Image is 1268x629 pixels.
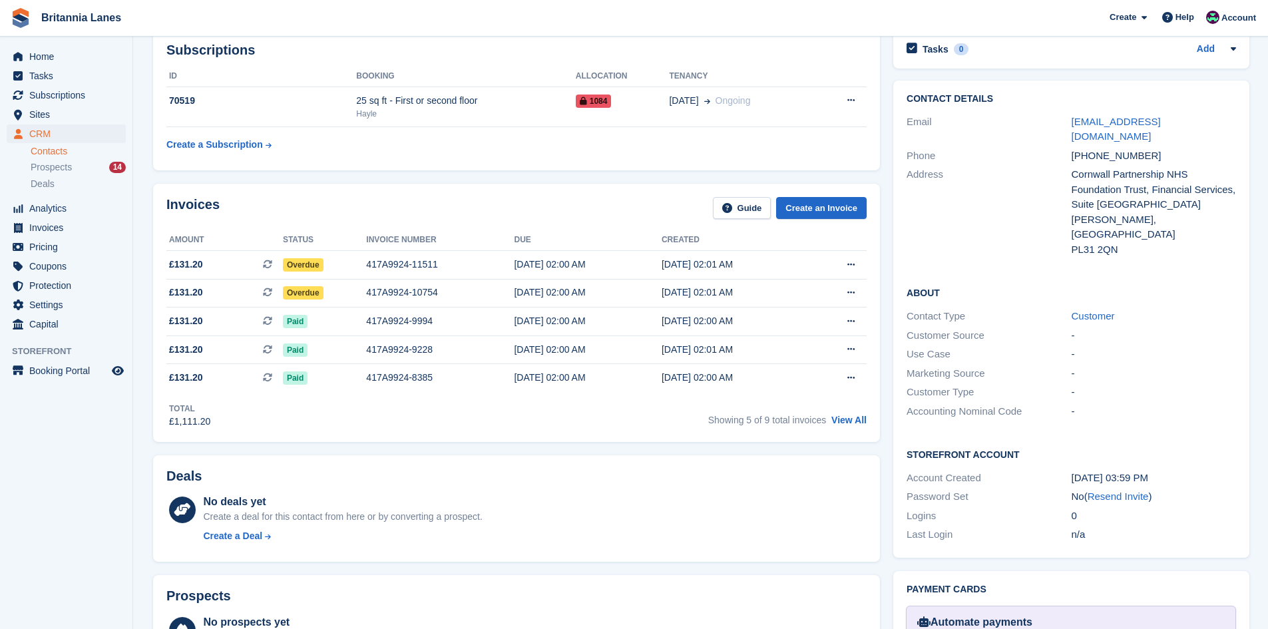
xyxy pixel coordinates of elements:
a: menu [7,124,126,143]
div: Logins [907,509,1071,524]
span: ( ) [1084,491,1152,502]
a: [EMAIL_ADDRESS][DOMAIN_NAME] [1072,116,1161,142]
a: Create an Invoice [776,197,867,219]
a: menu [7,361,126,380]
div: [DATE] 03:59 PM [1072,471,1236,486]
div: [DATE] 02:00 AM [514,343,661,357]
a: Contacts [31,145,126,158]
a: Customer [1072,310,1115,321]
div: 417A9924-9228 [366,343,514,357]
div: - [1072,385,1236,400]
div: [DATE] 02:01 AM [662,258,809,272]
span: Showing 5 of 9 total invoices [708,415,826,425]
span: Paid [283,343,308,357]
div: 0 [1072,509,1236,524]
a: menu [7,238,126,256]
a: menu [7,296,126,314]
span: Pricing [29,238,109,256]
div: Address [907,167,1071,257]
span: Ongoing [716,95,751,106]
th: ID [166,66,356,87]
div: - [1072,328,1236,343]
div: [DATE] 02:00 AM [662,371,809,385]
div: [DATE] 02:00 AM [514,258,661,272]
a: menu [7,276,126,295]
span: Subscriptions [29,86,109,105]
a: menu [7,86,126,105]
a: Create a Deal [203,529,482,543]
a: menu [7,257,126,276]
div: 417A9924-11511 [366,258,514,272]
span: CRM [29,124,109,143]
th: Tenancy [669,66,816,87]
a: menu [7,199,126,218]
div: Accounting Nominal Code [907,404,1071,419]
span: Help [1175,11,1194,24]
span: Invoices [29,218,109,237]
span: Sites [29,105,109,124]
div: 14 [109,162,126,173]
span: Prospects [31,161,72,174]
div: [DATE] 02:00 AM [514,314,661,328]
th: Created [662,230,809,251]
a: View All [831,415,867,425]
span: Overdue [283,286,323,300]
div: - [1072,347,1236,362]
div: [PHONE_NUMBER] [1072,148,1236,164]
h2: Contact Details [907,94,1236,105]
a: Prospects 14 [31,160,126,174]
span: Booking Portal [29,361,109,380]
div: [DATE] 02:00 AM [514,286,661,300]
h2: Invoices [166,197,220,219]
span: £131.20 [169,258,203,272]
div: Marketing Source [907,366,1071,381]
div: No [1072,489,1236,505]
th: Due [514,230,661,251]
a: menu [7,218,126,237]
a: Preview store [110,363,126,379]
span: Create [1110,11,1136,24]
div: Create a deal for this contact from here or by converting a prospect. [203,510,482,524]
span: Analytics [29,199,109,218]
th: Booking [356,66,575,87]
div: [DATE] 02:01 AM [662,286,809,300]
span: £131.20 [169,343,203,357]
div: No deals yet [203,494,482,510]
h2: Prospects [166,588,231,604]
div: PL31 2QN [1072,242,1236,258]
div: 417A9924-8385 [366,371,514,385]
span: 1084 [576,95,612,108]
a: Add [1197,42,1215,57]
span: Coupons [29,257,109,276]
span: Storefront [12,345,132,358]
div: [GEOGRAPHIC_DATA] [1072,227,1236,242]
span: Deals [31,178,55,190]
h2: Tasks [923,43,949,55]
h2: Subscriptions [166,43,867,58]
a: Resend Invite [1088,491,1149,502]
span: Capital [29,315,109,333]
div: 0 [954,43,969,55]
div: Contact Type [907,309,1071,324]
div: £1,111.20 [169,415,210,429]
div: Customer Type [907,385,1071,400]
span: Overdue [283,258,323,272]
a: menu [7,105,126,124]
span: Paid [283,371,308,385]
span: £131.20 [169,371,203,385]
div: - [1072,404,1236,419]
img: stora-icon-8386f47178a22dfd0bd8f6a31ec36ba5ce8667c1dd55bd0f319d3a0aa187defe.svg [11,8,31,28]
div: Password Set [907,489,1071,505]
div: Email [907,114,1071,144]
a: Britannia Lanes [36,7,126,29]
span: [DATE] [669,94,698,108]
div: Phone [907,148,1071,164]
th: Allocation [576,66,670,87]
span: £131.20 [169,314,203,328]
a: Create a Subscription [166,132,272,157]
div: [DATE] 02:00 AM [514,371,661,385]
div: Cornwall Partnership NHS Foundation Trust, Financial Services, [1072,167,1236,197]
h2: Storefront Account [907,447,1236,461]
div: 417A9924-10754 [366,286,514,300]
div: Last Login [907,527,1071,542]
